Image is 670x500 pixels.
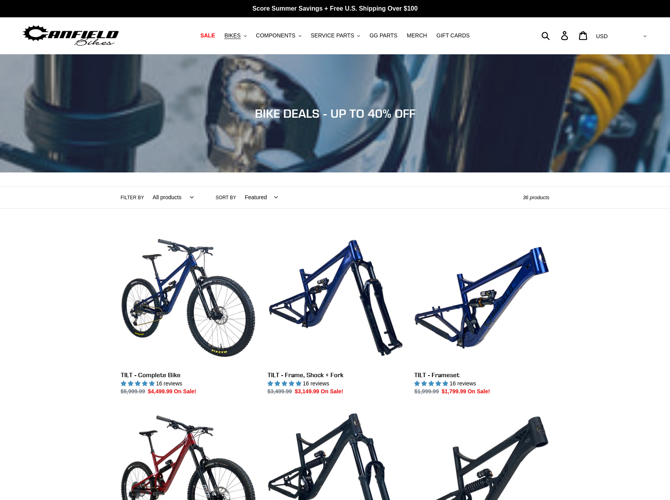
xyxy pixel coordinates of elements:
[403,30,431,41] a: MERCH
[255,106,415,120] span: BIKE DEALS - UP TO 40% OFF
[369,32,397,39] span: GG PARTS
[523,194,550,200] span: 36 products
[546,27,566,44] input: Search
[407,32,427,39] span: MERCH
[252,30,305,41] button: COMPONENTS
[432,30,474,41] a: GIFT CARDS
[216,194,236,201] label: Sort by
[256,32,295,39] span: COMPONENTS
[436,32,470,39] span: GIFT CARDS
[307,30,364,41] button: SERVICE PARTS
[311,32,354,39] span: SERVICE PARTS
[200,32,215,39] span: SALE
[196,30,219,41] a: SALE
[224,32,240,39] span: BIKES
[220,30,250,41] button: BIKES
[121,194,144,201] label: Filter by
[365,30,401,41] a: GG PARTS
[22,23,120,48] img: Canfield Bikes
